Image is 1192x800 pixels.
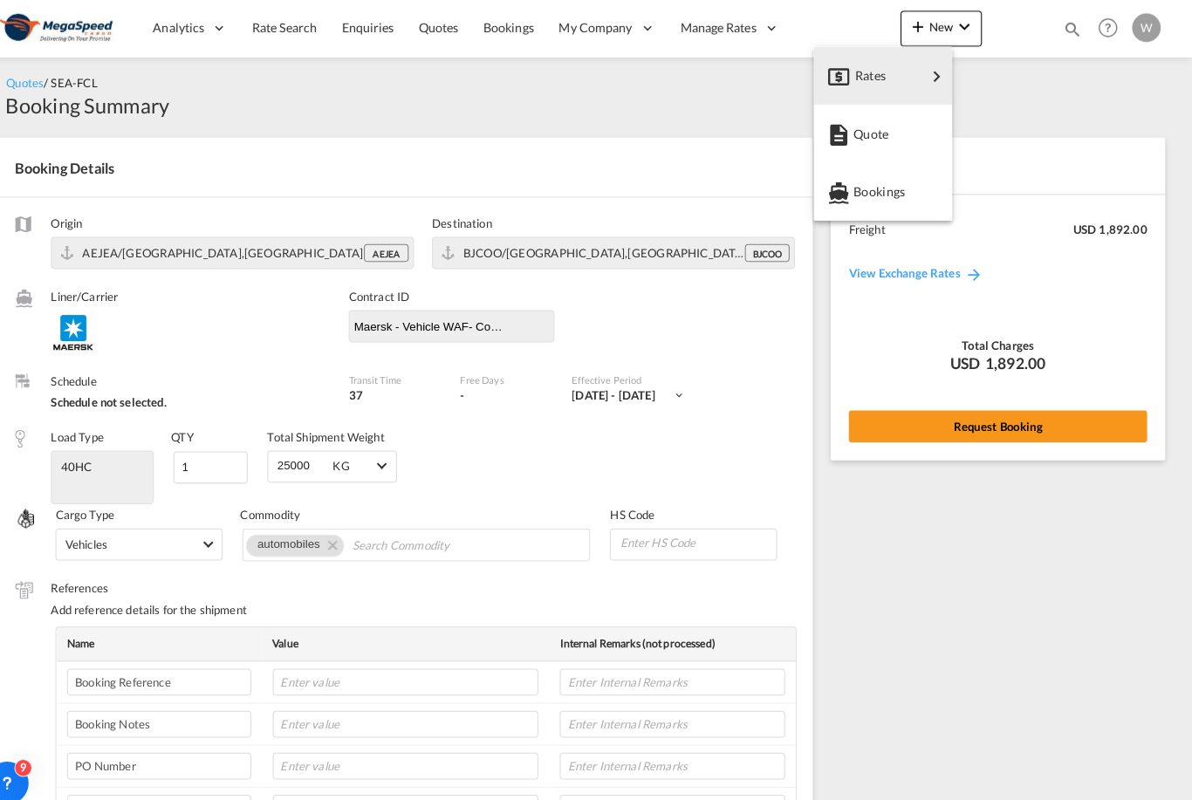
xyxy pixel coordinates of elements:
[837,109,944,153] div: Quote
[823,159,958,215] button: Bookings
[823,102,958,159] button: Quote
[837,166,944,209] div: Bookings
[861,113,880,148] span: Quote
[933,65,954,85] md-icon: icon-chevron-right
[863,57,884,92] span: Rates
[861,170,880,205] span: Bookings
